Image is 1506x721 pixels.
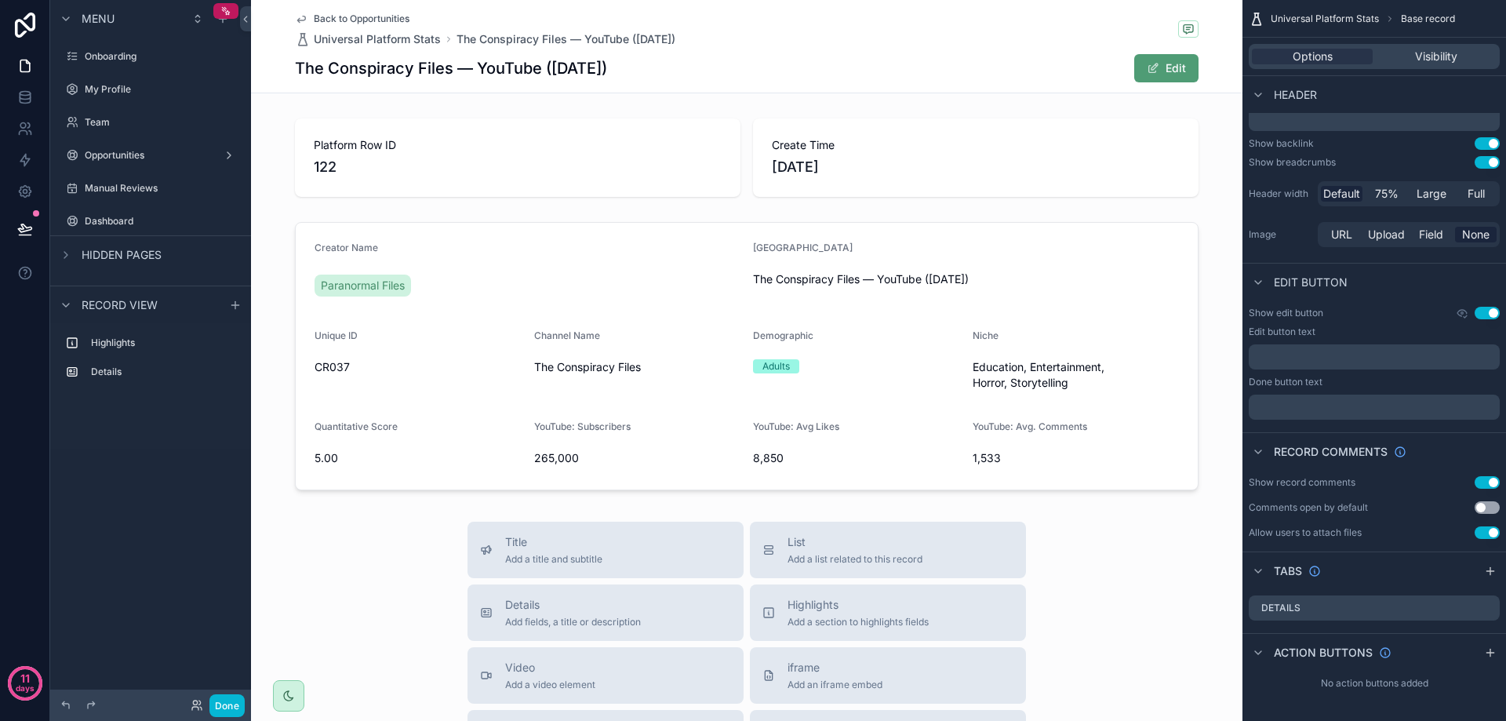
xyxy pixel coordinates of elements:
[1401,13,1455,25] span: Base record
[1274,444,1388,460] span: Record comments
[1323,186,1360,202] span: Default
[20,671,30,686] p: 11
[750,647,1026,704] button: iframeAdd an iframe embed
[1274,645,1373,661] span: Action buttons
[750,522,1026,578] button: ListAdd a list related to this record
[295,57,607,79] h1: The Conspiracy Files — YouTube ([DATE])
[85,149,216,162] label: Opportunities
[82,247,162,263] span: Hidden pages
[788,597,929,613] span: Highlights
[60,77,242,102] a: My Profile
[1274,275,1348,290] span: Edit button
[788,616,929,628] span: Add a section to highlights fields
[457,31,675,47] a: The Conspiracy Files — YouTube ([DATE])
[16,677,35,699] p: days
[788,679,882,691] span: Add an iframe embed
[1368,227,1405,242] span: Upload
[295,31,441,47] a: Universal Platform Stats
[314,31,441,47] span: Universal Platform Stats
[314,13,409,25] span: Back to Opportunities
[1249,376,1322,388] label: Done button text
[505,597,641,613] span: Details
[295,13,409,25] a: Back to Opportunities
[1249,501,1368,514] div: Comments open by default
[467,522,744,578] button: TitleAdd a title and subtitle
[467,584,744,641] button: DetailsAdd fields, a title or description
[1249,156,1336,169] div: Show breadcrumbs
[505,679,595,691] span: Add a video element
[467,647,744,704] button: VideoAdd a video element
[1462,227,1490,242] span: None
[50,323,251,400] div: scrollable content
[91,366,235,378] label: Details
[750,584,1026,641] button: HighlightsAdd a section to highlights fields
[82,11,115,27] span: Menu
[1468,186,1485,202] span: Full
[60,44,242,69] a: Onboarding
[1249,476,1355,489] div: Show record comments
[1293,49,1333,64] span: Options
[1261,602,1300,614] label: Details
[1419,227,1443,242] span: Field
[1249,307,1323,319] label: Show edit button
[60,110,242,135] a: Team
[788,660,882,675] span: iframe
[1249,188,1311,200] label: Header width
[1249,326,1315,338] label: Edit button text
[788,534,922,550] span: List
[82,297,158,313] span: Record view
[85,182,238,195] label: Manual Reviews
[505,534,602,550] span: Title
[505,660,595,675] span: Video
[788,553,922,566] span: Add a list related to this record
[505,553,602,566] span: Add a title and subtitle
[1417,186,1446,202] span: Large
[1134,54,1199,82] button: Edit
[1249,344,1500,370] div: scrollable content
[1375,186,1399,202] span: 75%
[1331,227,1352,242] span: URL
[60,176,242,201] a: Manual Reviews
[1249,526,1362,539] div: Allow users to attach files
[85,215,238,228] label: Dashboard
[85,50,238,63] label: Onboarding
[1274,563,1302,579] span: Tabs
[1415,49,1457,64] span: Visibility
[1274,87,1317,103] span: Header
[91,337,235,349] label: Highlights
[505,616,641,628] span: Add fields, a title or description
[1249,395,1500,420] div: scrollable content
[85,116,238,129] label: Team
[1249,137,1314,150] div: Show backlink
[209,694,245,717] button: Done
[60,209,242,234] a: Dashboard
[60,143,242,168] a: Opportunities
[1249,228,1311,241] label: Image
[85,83,238,96] label: My Profile
[1249,106,1500,131] div: scrollable content
[1242,671,1506,696] div: No action buttons added
[1271,13,1379,25] span: Universal Platform Stats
